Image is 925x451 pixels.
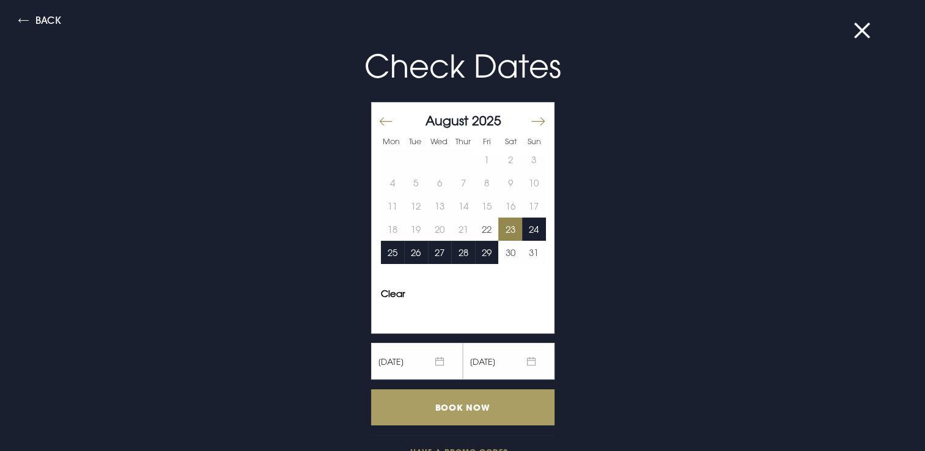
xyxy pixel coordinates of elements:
td: Choose Friday, August 29, 2025 as your end date. [475,241,499,264]
button: 22 [475,218,499,241]
td: Choose Thursday, August 28, 2025 as your end date. [451,241,475,264]
button: Clear [381,289,405,298]
button: 28 [451,241,475,264]
td: Choose Sunday, August 24, 2025 as your end date. [522,218,546,241]
span: August [426,112,468,128]
button: 31 [522,241,546,264]
td: Selected. Saturday, August 23, 2025 [498,218,522,241]
td: Choose Tuesday, August 26, 2025 as your end date. [404,241,428,264]
button: Move forward to switch to the next month. [530,108,545,134]
span: [DATE] [371,343,463,380]
button: 30 [498,241,522,264]
td: Choose Friday, August 22, 2025 as your end date. [475,218,499,241]
button: 25 [381,241,405,264]
span: 2025 [472,112,501,128]
td: Choose Sunday, August 31, 2025 as your end date. [522,241,546,264]
input: Book Now [371,389,555,425]
button: 24 [522,218,546,241]
button: 29 [475,241,499,264]
p: Check Dates [172,43,754,90]
button: Move backward to switch to the previous month. [378,108,393,134]
button: Back [18,15,61,29]
button: 23 [498,218,522,241]
td: Choose Wednesday, August 27, 2025 as your end date. [428,241,452,264]
td: Choose Monday, August 25, 2025 as your end date. [381,241,405,264]
button: 27 [428,241,452,264]
span: [DATE] [463,343,555,380]
button: 26 [404,241,428,264]
td: Choose Saturday, August 30, 2025 as your end date. [498,241,522,264]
